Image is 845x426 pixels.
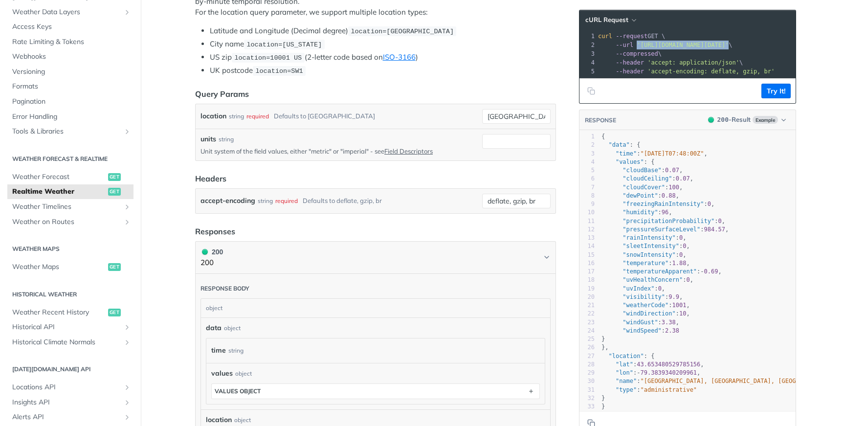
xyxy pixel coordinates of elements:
[246,109,269,123] div: required
[647,68,775,75] span: 'accept-encoding: deflate, gzip, br'
[108,173,121,181] span: get
[608,141,629,148] span: "data"
[7,94,133,109] a: Pagination
[12,67,131,77] span: Versioning
[641,386,697,393] span: "administrative"
[637,42,729,48] span: '[URL][DOMAIN_NAME][DATE]'
[579,32,596,41] div: 1
[616,42,633,48] span: --url
[12,262,106,272] span: Weather Maps
[12,337,121,347] span: Historical Climate Normals
[12,202,121,212] span: Weather Timelines
[608,353,644,359] span: "location"
[12,217,121,227] span: Weather on Routes
[623,276,683,283] span: "uvHealthConcern"
[601,192,679,199] span: : ,
[676,175,690,182] span: 0.07
[601,344,609,351] span: },
[200,257,223,269] p: 200
[584,115,617,125] button: RESPONSE
[579,369,595,377] div: 29
[255,67,303,75] span: location=SW1
[351,28,454,35] span: location=[GEOGRAPHIC_DATA]
[7,110,133,124] a: Error Handling
[601,201,714,207] span: : ,
[123,399,131,406] button: Show subpages for Insights API
[7,305,133,320] a: Weather Recent Historyget
[601,302,690,309] span: : ,
[7,290,133,299] h2: Historical Weather
[579,158,595,166] div: 4
[584,84,598,98] button: Copy to clipboard
[7,124,133,139] a: Tools & LibrariesShow subpages for Tools & Libraries
[601,268,722,275] span: : ,
[210,52,556,63] li: US zip (2-letter code based on )
[579,141,595,149] div: 2
[623,218,714,224] span: "precipitationProbability"
[616,50,658,57] span: --compressed
[212,384,539,399] button: values object
[623,201,704,207] span: "freezingRainIntensity"
[7,215,133,229] a: Weather on RoutesShow subpages for Weather on Routes
[761,84,791,98] button: Try It!
[601,395,605,402] span: }
[668,293,679,300] span: 9.9
[7,260,133,274] a: Weather Mapsget
[235,369,252,378] div: object
[662,319,676,326] span: 3.38
[12,22,131,32] span: Access Keys
[579,394,595,403] div: 32
[303,194,382,208] div: Defaults to deflate, gzip, br
[7,410,133,425] a: Alerts APIShow subpages for Alerts API
[616,33,647,40] span: --request
[598,59,743,66] span: \
[717,116,729,123] span: 200
[123,413,131,421] button: Show subpages for Alerts API
[601,353,654,359] span: : {
[601,403,605,410] span: }
[623,319,658,326] span: "windGust"
[200,247,551,269] button: 200 200200
[579,403,595,411] div: 33
[623,226,700,233] span: "pressureSurfaceLevel"
[708,117,714,123] span: 200
[7,155,133,163] h2: Weather Forecast & realtime
[601,234,687,241] span: : ,
[585,16,628,24] span: cURL Request
[7,245,133,253] h2: Weather Maps
[211,343,226,358] label: time
[616,386,637,393] span: "type"
[623,285,654,292] span: "uvIndex"
[579,360,595,369] div: 28
[601,327,679,334] span: :
[123,323,131,331] button: Show subpages for Historical API
[623,268,697,275] span: "temperatureApparent"
[246,41,322,48] span: location=[US_STATE]
[616,68,644,75] span: --header
[616,369,633,376] span: "lon"
[215,387,261,395] div: values object
[12,398,121,407] span: Insights API
[123,203,131,211] button: Show subpages for Weather Timelines
[210,65,556,76] li: UK postcode
[601,361,704,368] span: : ,
[679,234,683,241] span: 0
[623,175,672,182] span: "cloudCeiling"
[601,310,690,317] span: : ,
[601,251,687,258] span: : ,
[195,225,235,237] div: Responses
[12,308,106,317] span: Weather Recent History
[616,150,637,157] span: "time"
[234,54,302,62] span: location=10001 US
[601,243,690,249] span: : ,
[601,369,700,376] span: : ,
[700,268,704,275] span: -
[206,415,232,425] span: location
[579,242,595,250] div: 14
[123,8,131,16] button: Show subpages for Weather Data Layers
[662,192,676,199] span: 0.88
[7,380,133,395] a: Locations APIShow subpages for Locations API
[601,285,665,292] span: : ,
[579,285,595,293] div: 19
[623,209,658,216] span: "humidity"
